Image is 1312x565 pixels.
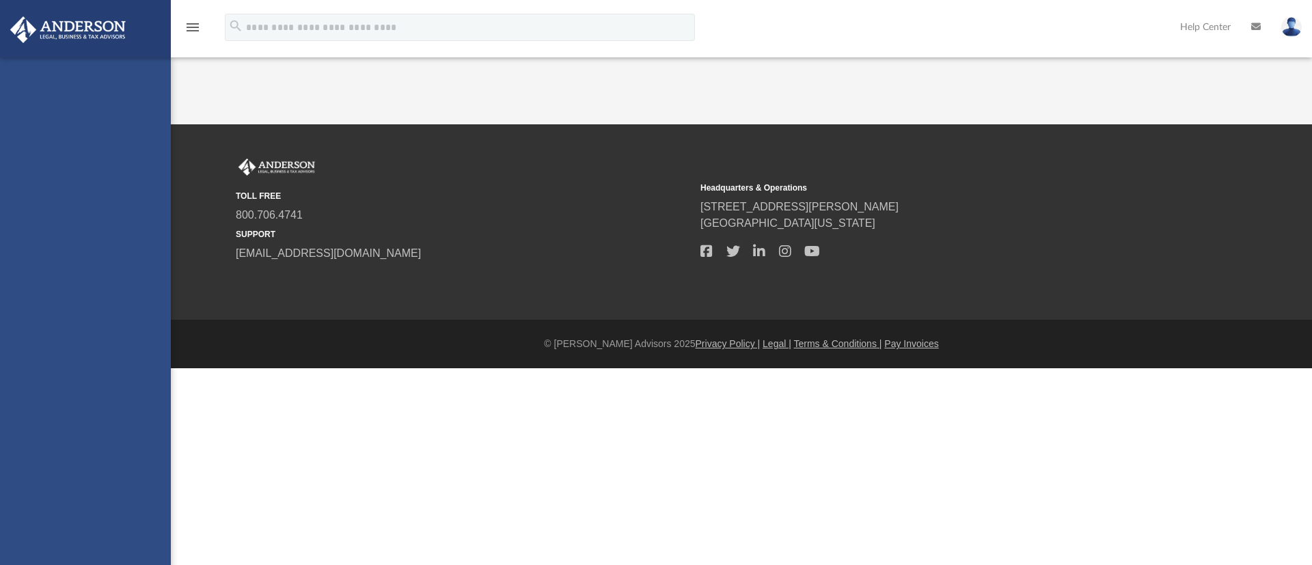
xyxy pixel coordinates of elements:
div: © [PERSON_NAME] Advisors 2025 [171,337,1312,351]
small: Headquarters & Operations [700,182,1156,194]
i: search [228,18,243,33]
img: Anderson Advisors Platinum Portal [6,16,130,43]
a: Pay Invoices [884,338,938,349]
a: [GEOGRAPHIC_DATA][US_STATE] [700,217,875,229]
a: Legal | [763,338,791,349]
a: Privacy Policy | [696,338,761,349]
small: TOLL FREE [236,190,691,202]
img: Anderson Advisors Platinum Portal [236,159,318,176]
small: SUPPORT [236,228,691,240]
a: [STREET_ADDRESS][PERSON_NAME] [700,201,899,212]
img: User Pic [1281,17,1302,37]
i: menu [184,19,201,36]
a: 800.706.4741 [236,209,303,221]
a: [EMAIL_ADDRESS][DOMAIN_NAME] [236,247,421,259]
a: Terms & Conditions | [794,338,882,349]
a: menu [184,26,201,36]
